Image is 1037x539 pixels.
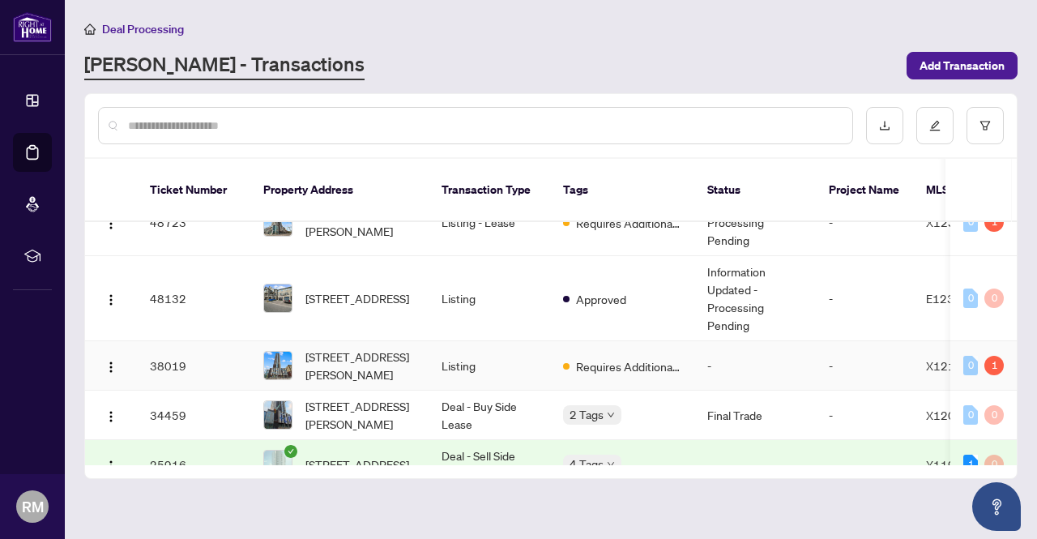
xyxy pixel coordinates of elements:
[576,357,681,375] span: Requires Additional Docs
[984,405,1004,425] div: 0
[429,391,550,440] td: Deal - Buy Side Lease
[105,361,117,374] img: Logo
[694,159,816,222] th: Status
[98,209,124,235] button: Logo
[816,189,913,256] td: -
[963,455,978,474] div: 1
[984,356,1004,375] div: 1
[84,24,96,35] span: home
[305,397,416,433] span: [STREET_ADDRESS][PERSON_NAME]
[929,120,941,131] span: edit
[22,495,44,518] span: RM
[694,341,816,391] td: -
[84,51,365,80] a: [PERSON_NAME] - Transactions
[305,348,416,383] span: [STREET_ADDRESS][PERSON_NAME]
[607,411,615,419] span: down
[250,159,429,222] th: Property Address
[429,341,550,391] td: Listing
[570,455,604,473] span: 4 Tags
[102,22,184,36] span: Deal Processing
[916,107,954,144] button: edit
[913,159,1010,222] th: MLS #
[98,451,124,477] button: Logo
[576,214,681,232] span: Requires Additional Docs
[984,212,1004,232] div: 1
[816,440,913,490] td: -
[694,256,816,341] td: Information Updated - Processing Pending
[967,107,1004,144] button: filter
[694,440,816,490] td: -
[264,451,292,478] img: thumbnail-img
[879,120,890,131] span: download
[429,440,550,490] td: Deal - Sell Side Lease
[926,408,992,422] span: X12079553
[984,289,1004,308] div: 0
[926,358,992,373] span: X12195656
[963,212,978,232] div: 0
[926,291,991,306] span: E12335982
[264,352,292,379] img: thumbnail-img
[963,289,978,308] div: 0
[98,285,124,311] button: Logo
[607,460,615,468] span: down
[137,391,250,440] td: 34459
[576,290,626,308] span: Approved
[816,159,913,222] th: Project Name
[972,482,1021,531] button: Open asap
[264,401,292,429] img: thumbnail-img
[137,159,250,222] th: Ticket Number
[429,189,550,256] td: Listing - Lease
[816,256,913,341] td: -
[550,159,694,222] th: Tags
[816,391,913,440] td: -
[98,353,124,379] button: Logo
[694,391,816,440] td: Final Trade
[816,341,913,391] td: -
[305,289,409,307] span: [STREET_ADDRESS]
[284,445,297,458] span: check-circle
[926,215,992,229] span: X12341916
[13,12,52,42] img: logo
[694,189,816,256] td: New Submission - Processing Pending
[137,341,250,391] td: 38019
[429,256,550,341] td: Listing
[98,402,124,428] button: Logo
[105,293,117,306] img: Logo
[429,159,550,222] th: Transaction Type
[105,460,117,473] img: Logo
[570,405,604,424] span: 2 Tags
[920,53,1005,79] span: Add Transaction
[305,456,409,473] span: [STREET_ADDRESS]
[105,217,117,230] img: Logo
[264,208,292,236] img: thumbnail-img
[963,405,978,425] div: 0
[963,356,978,375] div: 0
[305,204,416,240] span: [STREET_ADDRESS][PERSON_NAME]
[137,256,250,341] td: 48132
[264,284,292,312] img: thumbnail-img
[866,107,903,144] button: download
[926,457,992,472] span: X11901624
[984,455,1004,474] div: 0
[907,52,1018,79] button: Add Transaction
[137,440,250,490] td: 25916
[105,410,117,423] img: Logo
[137,189,250,256] td: 48723
[979,120,991,131] span: filter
